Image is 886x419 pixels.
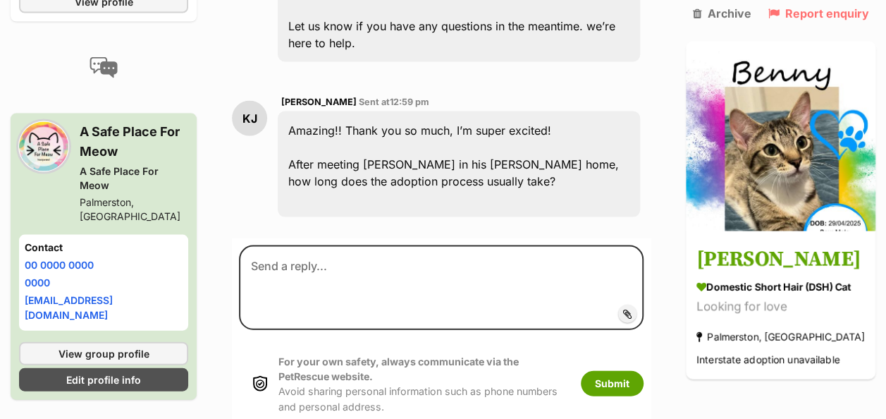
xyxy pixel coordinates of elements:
[390,97,429,107] span: 12:59 pm
[80,195,188,224] div: Palmerston, [GEOGRAPHIC_DATA]
[25,259,94,271] a: 00 0000 0000
[25,277,50,289] a: 0000
[19,122,68,171] img: A Safe Place For Meow profile pic
[696,298,865,317] div: Looking for love
[581,371,644,396] button: Submit
[278,111,640,217] div: Amazing!! Thank you so much, I’m super excited! After meeting [PERSON_NAME] in his [PERSON_NAME] ...
[19,368,188,391] a: Edit profile info
[696,327,865,346] div: Palmerston, [GEOGRAPHIC_DATA]
[80,122,188,162] h3: A Safe Place For Meow
[80,164,188,193] div: A Safe Place For Meow
[686,233,875,379] a: [PERSON_NAME] Domestic Short Hair (DSH) Cat Looking for love Palmerston, [GEOGRAPHIC_DATA] Inters...
[692,7,751,20] a: Archive
[696,279,865,294] div: Domestic Short Hair (DSH) Cat
[281,97,357,107] span: [PERSON_NAME]
[359,97,429,107] span: Sent at
[19,342,188,365] a: View group profile
[686,41,875,231] img: Benny
[25,241,183,255] h4: Contact
[278,356,519,382] strong: For your own safety, always communicate via the PetRescue website.
[278,354,567,414] p: Avoid sharing personal information such as phone numbers and personal address.
[90,57,118,78] img: conversation-icon-4a6f8262b818ee0b60e3300018af0b2d0b884aa5de6e9bcb8d3d4eeb1a70a7c4.svg
[59,346,149,361] span: View group profile
[696,353,839,365] span: Interstate adoption unavailable
[232,101,267,136] div: KJ
[66,372,141,387] span: Edit profile info
[768,7,869,20] a: Report enquiry
[696,244,865,276] h3: [PERSON_NAME]
[25,294,113,321] a: [EMAIL_ADDRESS][DOMAIN_NAME]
